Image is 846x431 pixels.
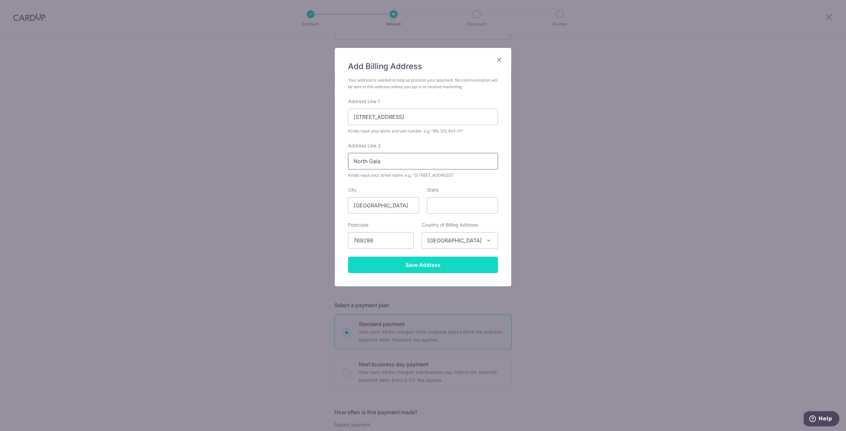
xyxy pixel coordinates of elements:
[348,61,498,72] h5: Add Billing Address
[804,411,839,428] iframe: Opens a widget where you can find more information
[348,222,368,228] label: Postcode
[422,222,478,228] label: Country of Billing Address
[422,233,498,248] span: Singapore
[348,142,381,149] label: Address Line 2
[348,77,498,90] div: Your address is needed to help us process your payment. No communication will be sent to this add...
[427,187,439,193] label: State
[422,232,498,249] span: Singapore
[348,257,498,273] input: Save Address
[348,172,498,179] div: Kindly input your street name. e.g. "[STREET_ADDRESS]"
[348,128,498,134] div: Kindly input your block and unit number. e.g. "Blk 123, #01-01"
[348,98,380,105] label: Address Line 1
[348,187,357,193] label: City
[495,56,503,64] button: Close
